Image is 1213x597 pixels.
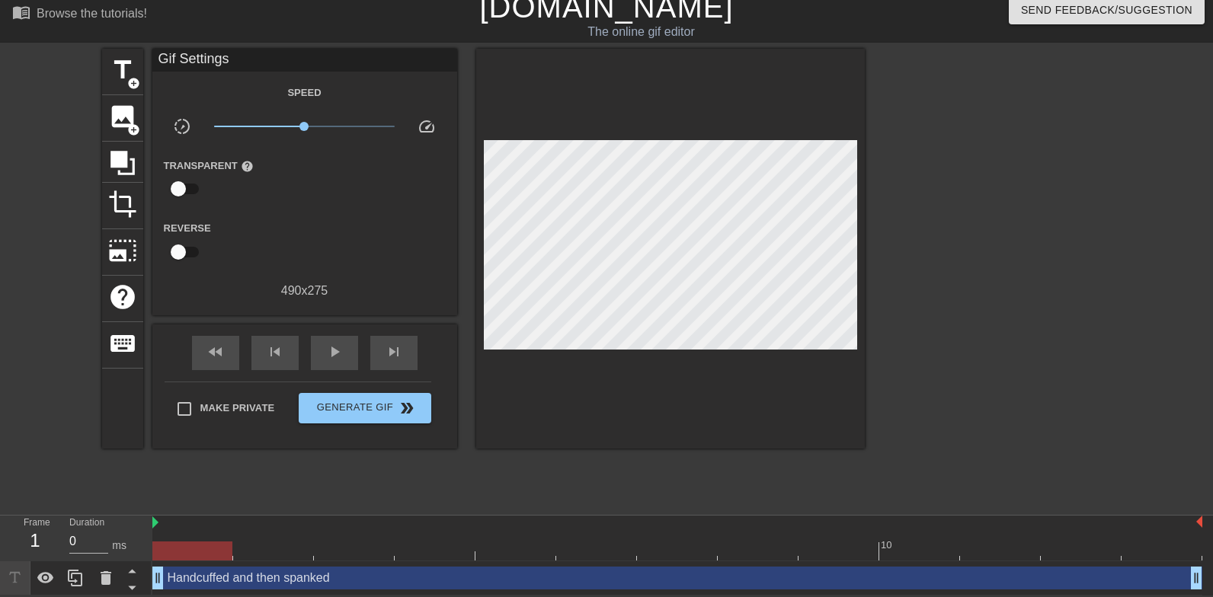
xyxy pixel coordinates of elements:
span: slow_motion_video [173,117,191,136]
span: keyboard [108,329,137,358]
span: image [108,102,137,131]
label: Duration [69,519,104,528]
button: Generate Gif [299,393,430,423]
span: skip_previous [266,343,284,361]
label: Reverse [164,221,211,236]
span: skip_next [385,343,403,361]
div: Frame [12,516,58,560]
span: menu_book [12,3,30,21]
span: title [108,56,137,85]
span: photo_size_select_large [108,236,137,265]
span: help [108,283,137,311]
div: Browse the tutorials! [37,7,147,20]
span: add_circle [127,77,140,90]
span: help [241,160,254,173]
span: add_circle [127,123,140,136]
span: drag_handle [1189,570,1204,586]
span: Make Private [200,401,275,416]
div: 490 x 275 [152,282,457,300]
span: drag_handle [150,570,165,586]
span: double_arrow [398,399,416,417]
span: play_arrow [325,343,344,361]
label: Transparent [164,158,254,174]
div: 10 [881,538,895,553]
div: The online gif editor [412,23,871,41]
span: fast_rewind [206,343,225,361]
span: speed [418,117,436,136]
span: Send Feedback/Suggestion [1021,1,1192,20]
div: 1 [24,527,46,554]
label: Speed [287,85,321,101]
div: ms [112,538,126,554]
a: Browse the tutorials! [12,3,147,27]
img: bound-end.png [1196,516,1202,528]
span: Generate Gif [305,399,424,417]
div: Gif Settings [152,49,457,72]
span: crop [108,190,137,219]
